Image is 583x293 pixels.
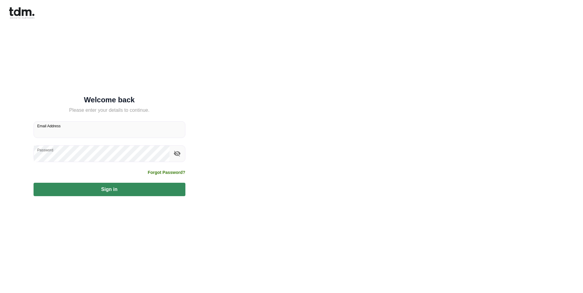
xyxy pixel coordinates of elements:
[34,183,185,196] button: Sign in
[172,148,182,159] button: toggle password visibility
[34,107,185,114] h5: Please enter your details to continue.
[34,97,185,103] h5: Welcome back
[37,147,53,153] label: Password
[37,123,61,129] label: Email Address
[148,169,185,175] a: Forgot Password?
